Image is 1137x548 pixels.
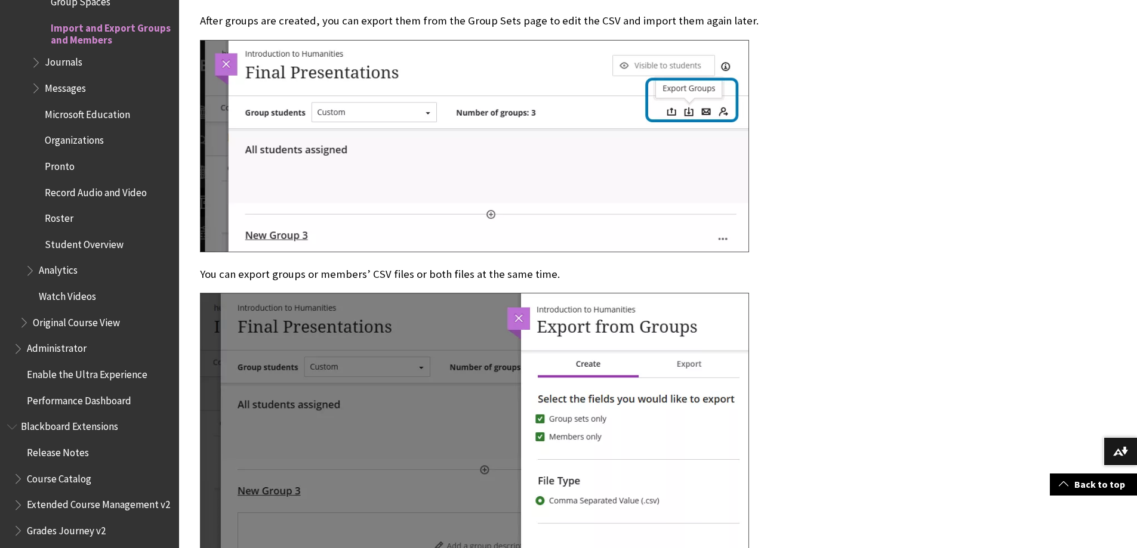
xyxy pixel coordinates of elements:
[51,18,171,46] span: Import and Export Groups and Members
[27,364,147,380] span: Enable the Ultra Experience
[45,52,82,69] span: Journals
[200,267,940,282] p: You can export groups or members’ CSV files or both files at the same time.
[45,104,130,120] span: Microsoft Education
[27,391,131,407] span: Performance Dashboard
[45,234,124,250] span: Student Overview
[33,312,120,329] span: Original Course View
[45,130,104,146] span: Organizations
[45,78,86,94] span: Messages
[21,417,118,433] span: Blackboard Extensions
[39,286,96,302] span: Watch Videos
[200,40,749,253] img: Inside the Group Sets view, the Export Groups button is highlighted near the top
[45,182,147,199] span: Record Audio and Video
[27,442,89,459] span: Release Notes
[27,469,91,485] span: Course Catalog
[45,156,75,172] span: Pronto
[27,521,106,537] span: Grades Journey v2
[200,13,940,29] p: After groups are created, you can export them from the Group Sets page to edit the CSV and import...
[45,208,73,224] span: Roster
[1050,473,1137,496] a: Back to top
[27,339,87,355] span: Administrator
[27,495,170,511] span: Extended Course Management v2
[39,261,78,277] span: Analytics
